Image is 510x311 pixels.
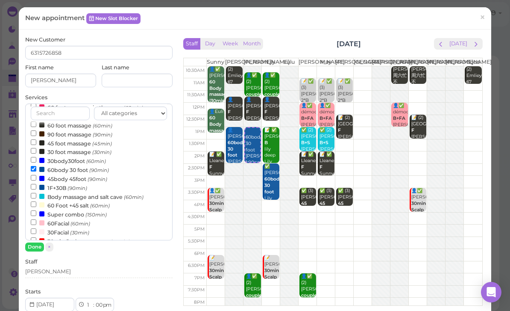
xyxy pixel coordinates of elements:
label: New Customer [25,36,65,44]
small: (60min) [93,123,112,129]
input: Search by name or phone [25,46,173,59]
div: 👤✅ (2) [PERSON_NAME] Lily|[PERSON_NAME] 10:45am - 11:45am [246,72,261,136]
th: May [317,58,335,66]
b: 45 foot massage [319,201,340,219]
label: First name [25,64,54,71]
span: × [48,244,51,250]
th: [PERSON_NAME] [427,58,446,66]
b: F [246,109,249,115]
b: F [411,127,414,133]
div: ✅ (2) [PERSON_NAME] [PERSON_NAME]|May 1:00pm - 2:00pm [301,127,316,172]
div: 📝 ✅ (3) [PERSON_NAME] 2*B 1*20B30F [PERSON_NAME]|May|[PERSON_NAME] 11:00am [337,78,353,129]
b: 60 Body massage |30min Scalp treatment [209,79,234,116]
input: 90 foot massage (90min) [31,130,36,136]
input: 60Facial (60min) [31,219,36,225]
label: 30body30foot [31,156,106,165]
button: next [469,38,483,50]
b: F [338,127,341,133]
label: Body massage and salt cave [31,192,144,201]
div: 60body 30 foot [PERSON_NAME] 1:00pm - 2:30pm [245,128,260,179]
b: 30min Scalp treatment |30 foot massage [411,201,436,238]
small: (150min) [85,212,107,218]
div: ✅ (3) [PERSON_NAME] [PERSON_NAME]|May|[PERSON_NAME] 3:30pm - 4:15pm [319,188,334,252]
span: 2:30pm [188,165,205,171]
div: [PERSON_NAME] [25,268,71,275]
div: 👤[PERSON_NAME] [PERSON_NAME] 1:00pm - 2:30pm [227,127,243,184]
span: 2pm [194,153,205,159]
button: Done [25,243,44,252]
b: couples massage [246,92,266,104]
input: 60 Foot +45 salt (60min) [31,201,36,207]
label: 60Facial [31,219,90,228]
small: (30min) [111,239,130,245]
label: Super combo [31,210,107,219]
th: Coco [464,58,482,66]
small: (90min) [88,176,107,182]
small: (60min) [70,221,90,227]
input: 30 foot massage (30min) [31,148,36,154]
span: 12:30pm [186,116,205,122]
div: ✅ [PERSON_NAME] Lily 2:30pm - 4:00pm [264,163,279,221]
div: [PERSON_NAME] 周六忙 不 [PERSON_NAME]|[PERSON_NAME] 10:30am - 11:15am [411,66,426,136]
div: 👤[PERSON_NAME] [PERSON_NAME]|Lily|[PERSON_NAME] 11:45am - 12:45pm [227,97,243,148]
small: (60min) [86,158,106,164]
button: × [45,243,53,252]
b: 60body 30 foot [264,176,282,195]
span: 11am [193,80,205,86]
div: Open Intercom Messenger [481,282,501,302]
th: [PERSON_NAME] [446,58,464,66]
span: 7pm [194,275,205,281]
div: 👤✅ démodé [PERSON_NAME]|[PERSON_NAME]|May 12:00pm - 1:00pm [319,103,334,154]
label: Staff [25,258,37,266]
label: 30min Scalp treatment [31,237,130,246]
span: 7:30pm [188,287,205,293]
div: 👤Euli Sunny 12:15pm - 1:15pm [209,109,224,160]
span: 12pm [193,104,205,110]
input: 1F+30B (90min) [31,184,36,190]
div: 👤✅ [PERSON_NAME] Sunny 3:30pm - 4:30pm [209,188,224,264]
label: Last name [102,64,129,71]
small: (30min) [70,230,89,236]
h2: [DATE] [337,39,361,49]
th: [PERSON_NAME] [390,58,409,66]
button: Staff [183,38,200,50]
th: Lily [261,58,280,66]
th: [PERSON_NAME] [409,58,427,66]
span: 5pm [194,226,205,232]
div: [PERSON_NAME] 周六忙 不 [PERSON_NAME]|[PERSON_NAME] 10:30am - 11:15am [393,66,408,136]
div: 📝 ✅ [PERSON_NAME] lily deep Lily 1:00pm - 2:30pm [264,127,279,184]
div: 👤✅ [PERSON_NAME] Sunny 10:30am - 12:00pm [209,66,224,143]
b: B+FA [301,116,314,121]
div: 📝 ✅ Lleane Sunny [PERSON_NAME]|May|Sunny 2:00pm - 3:00pm [301,151,316,202]
div: 📝 ✅ Lleane Sunny [PERSON_NAME]|May|Sunny 2:00pm - 3:00pm [209,151,224,202]
b: F [319,164,322,170]
b: F [209,164,212,170]
b: F [228,109,231,115]
th: [PERSON_NAME] [225,58,243,66]
label: 90 foot massage [31,130,112,139]
b: 60 Body massage [209,115,229,133]
label: 60 foot massage [31,121,112,130]
th: [PERSON_NAME] [243,58,261,66]
b: 30min Scalp treatment |30 foot massage [264,268,289,305]
th: [PERSON_NAME] [372,58,390,66]
input: 45body 45foot (90min) [31,175,36,181]
button: Month [240,38,263,50]
input: 60body 30 foot (90min) [31,166,36,172]
b: F [264,109,267,115]
b: couples massage [264,92,284,104]
div: (2) Emliey 67 Coco|[PERSON_NAME] 10:30am - 11:15am [227,66,243,136]
th: [PERSON_NAME] [335,58,354,66]
label: 1F+30B [31,183,87,192]
button: prev [434,38,447,50]
span: 11:30am [187,92,205,98]
th: [GEOGRAPHIC_DATA] [354,58,372,66]
b: 60body 30 foot [228,140,245,158]
span: 3:30pm [188,190,205,195]
span: 4pm [194,202,205,207]
div: ✅ (3) [PERSON_NAME] [PERSON_NAME]|May|[PERSON_NAME] 3:30pm - 4:15pm [337,188,353,252]
b: 30min Scalp treatment |30 foot massage [209,201,234,238]
span: 4:30pm [188,214,205,219]
span: 8pm [194,299,205,305]
div: (2) Emliey 67 Coco|[PERSON_NAME] 10:30am - 11:15am [466,66,482,136]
